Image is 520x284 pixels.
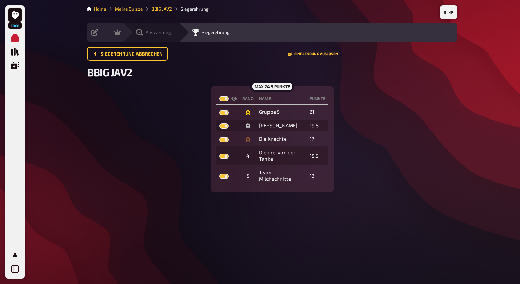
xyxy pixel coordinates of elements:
td: 19.5 [307,120,328,132]
a: Meine Quizze [115,6,143,12]
a: Home [94,6,106,12]
span: Free [9,23,21,28]
li: Siegerehrung [172,5,209,12]
a: Einblendungen [8,59,22,72]
div: Die drei von der Tanke [259,149,304,162]
span: Siegerehrung abbrechen [101,52,163,57]
li: BBIG JAV2 [143,5,172,12]
a: BBIG JAV2 [151,6,172,12]
span: Auswertung [146,30,171,35]
td: 5 [240,167,256,185]
div: Die Knechte [259,136,304,142]
td: 13 [307,167,328,185]
th: Punkte [307,93,328,105]
td: 15.5 [307,146,328,165]
span: BBIG JAV2 [87,66,132,78]
a: Meine Quizze [8,31,22,45]
div: max 24.5 Punkte [250,81,294,92]
div: Team Milchschnitte [259,169,304,183]
div: [PERSON_NAME] [259,122,304,129]
th: Name [256,93,307,105]
td: 4 [240,146,256,165]
a: Mein Konto [8,248,22,262]
li: Meine Quizze [106,5,143,12]
button: Siegerehrung abbrechen [87,47,168,61]
span: 8 [444,11,446,14]
th: Rang [240,93,256,105]
td: 17 [307,133,328,145]
button: Einblendung auslösen [288,52,338,56]
td: 21 [307,106,328,118]
a: Quiz Sammlung [8,45,22,59]
span: Siegerehrung [202,30,230,35]
div: Gruppe 5 [259,109,304,115]
li: Home [94,5,106,12]
button: 8 [441,7,456,18]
